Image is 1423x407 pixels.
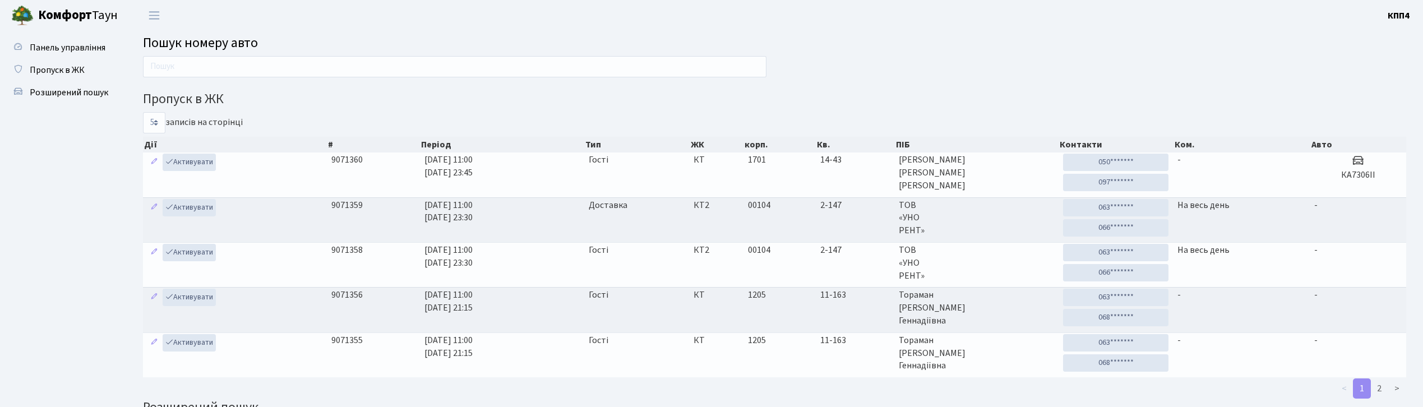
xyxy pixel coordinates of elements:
[899,289,1054,327] span: Тораман [PERSON_NAME] Геннадіївна
[6,81,118,104] a: Розширений пошук
[1314,199,1318,211] span: -
[1177,334,1181,346] span: -
[820,289,890,302] span: 11-163
[331,199,363,211] span: 9071359
[820,244,890,257] span: 2-147
[1370,378,1388,399] a: 2
[163,154,216,171] a: Активувати
[589,289,608,302] span: Гості
[424,334,473,359] span: [DATE] 11:00 [DATE] 21:15
[1177,154,1181,166] span: -
[589,244,608,257] span: Гості
[147,199,161,216] a: Редагувати
[147,244,161,261] a: Редагувати
[816,137,895,152] th: Кв.
[147,154,161,171] a: Редагувати
[899,334,1054,373] span: Тораман [PERSON_NAME] Геннадіївна
[584,137,690,152] th: Тип
[424,199,473,224] span: [DATE] 11:00 [DATE] 23:30
[748,334,766,346] span: 1205
[899,199,1054,238] span: ТОВ «УНО РЕНТ»
[1059,137,1173,152] th: Контакти
[331,154,363,166] span: 9071360
[143,112,165,133] select: записів на сторінці
[163,289,216,306] a: Активувати
[1314,289,1318,301] span: -
[143,56,766,77] input: Пошук
[331,244,363,256] span: 9071358
[743,137,816,152] th: корп.
[1353,378,1371,399] a: 1
[1314,334,1318,346] span: -
[694,154,739,166] span: КТ
[1177,289,1181,301] span: -
[6,59,118,81] a: Пропуск в ЖК
[147,289,161,306] a: Редагувати
[424,289,473,314] span: [DATE] 11:00 [DATE] 21:15
[820,199,890,212] span: 2-147
[690,137,744,152] th: ЖК
[30,41,105,54] span: Панель управління
[1177,244,1230,256] span: На весь день
[11,4,34,27] img: logo.png
[694,289,739,302] span: КТ
[899,244,1054,283] span: ТОВ «УНО РЕНТ»
[589,199,627,212] span: Доставка
[1310,137,1407,152] th: Авто
[748,244,770,256] span: 00104
[140,6,168,25] button: Переключити навігацію
[38,6,118,25] span: Таун
[143,137,327,152] th: Дії
[748,289,766,301] span: 1205
[694,244,739,257] span: КТ2
[748,154,766,166] span: 1701
[163,199,216,216] a: Активувати
[143,112,243,133] label: записів на сторінці
[30,64,85,76] span: Пропуск в ЖК
[1314,244,1318,256] span: -
[895,137,1059,152] th: ПІБ
[331,334,363,346] span: 9071355
[420,137,584,152] th: Період
[163,334,216,351] a: Активувати
[143,33,258,53] span: Пошук номеру авто
[38,6,92,24] b: Комфорт
[424,154,473,179] span: [DATE] 11:00 [DATE] 23:45
[899,154,1054,192] span: [PERSON_NAME] [PERSON_NAME] [PERSON_NAME]
[820,154,890,166] span: 14-43
[820,334,890,347] span: 11-163
[147,334,161,351] a: Редагувати
[327,137,420,152] th: #
[694,199,739,212] span: КТ2
[424,244,473,269] span: [DATE] 11:00 [DATE] 23:30
[331,289,363,301] span: 9071356
[163,244,216,261] a: Активувати
[1388,378,1406,399] a: >
[1314,170,1402,181] h5: КА7306ІІ
[1388,9,1410,22] a: КПП4
[143,91,1406,108] h4: Пропуск в ЖК
[1173,137,1310,152] th: Ком.
[1388,10,1410,22] b: КПП4
[694,334,739,347] span: КТ
[6,36,118,59] a: Панель управління
[1177,199,1230,211] span: На весь день
[30,86,108,99] span: Розширений пошук
[748,199,770,211] span: 00104
[589,154,608,166] span: Гості
[589,334,608,347] span: Гості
